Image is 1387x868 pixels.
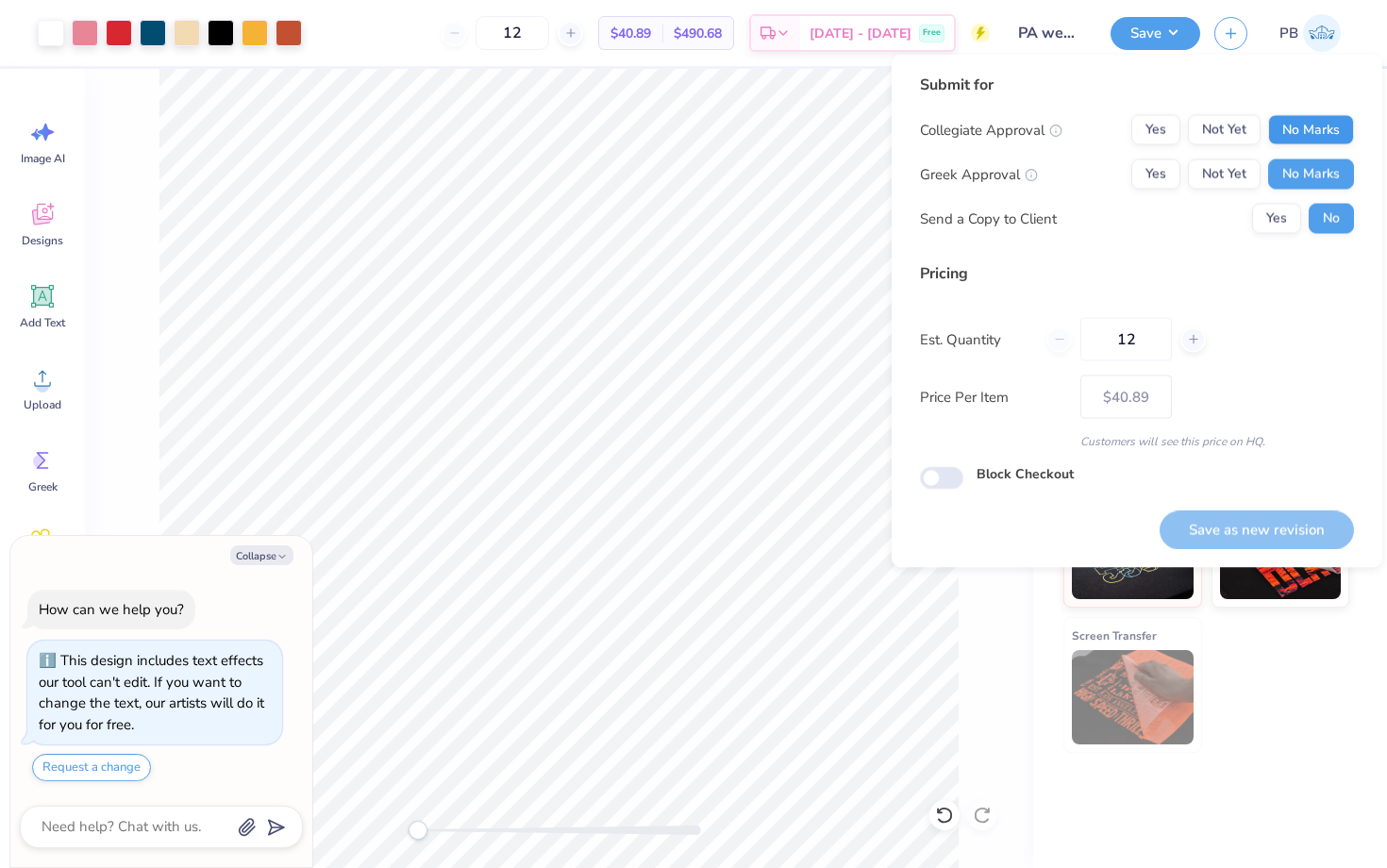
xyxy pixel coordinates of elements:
button: No Marks [1268,159,1354,190]
span: Image AI [21,151,65,166]
button: Not Yet [1188,115,1261,145]
div: How can we help you? [39,600,184,619]
input: – – [476,16,549,50]
img: Screen Transfer [1072,650,1194,744]
span: Designs [22,233,63,248]
span: PB [1279,23,1298,44]
span: Free [923,26,941,40]
div: Greek Approval [920,163,1038,185]
div: Pricing [920,262,1354,285]
input: – – [1080,318,1172,361]
button: Yes [1131,159,1180,190]
span: $40.89 [610,24,651,43]
span: Screen Transfer [1072,626,1157,645]
img: Paridhi Bajaj [1303,14,1341,52]
button: Collapse [230,545,293,565]
div: Send a Copy to Client [920,208,1057,229]
span: Upload [24,397,61,412]
a: PB [1271,14,1349,52]
div: This design includes text effects our tool can't edit. If you want to change the text, our artist... [39,651,264,734]
div: Collegiate Approval [920,119,1062,141]
button: Yes [1131,115,1180,145]
input: Untitled Design [1004,14,1096,52]
div: Customers will see this price on HQ. [920,433,1354,450]
button: No [1309,204,1354,234]
div: Submit for [920,74,1354,96]
label: Est. Quantity [920,328,1032,350]
button: No Marks [1268,115,1354,145]
button: Request a change [32,754,151,781]
button: Not Yet [1188,159,1261,190]
button: Yes [1252,204,1301,234]
label: Price Per Item [920,386,1066,408]
div: Accessibility label [409,821,427,840]
span: Add Text [20,315,65,330]
span: Greek [28,479,58,494]
span: [DATE] - [DATE] [810,24,911,43]
span: $490.68 [674,24,722,43]
label: Block Checkout [977,464,1074,484]
button: Save [1111,17,1200,50]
